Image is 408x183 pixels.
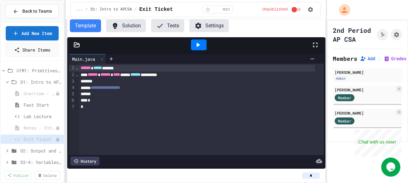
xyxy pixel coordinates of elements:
div: [PERSON_NAME] [335,87,395,93]
div: 5 [69,91,75,97]
span: Member [338,118,351,124]
span: Notes - Introduction to Java Programming [24,124,55,131]
button: Add [360,55,375,62]
a: Share Items [6,43,59,57]
div: [PERSON_NAME] [335,69,400,75]
div: [PERSON_NAME] [335,110,395,116]
span: U1M1: Primitives, Variables, Basic I/O [17,67,61,74]
a: Publish [4,171,32,180]
span: Fold line [75,65,78,70]
span: Unpublished [262,7,288,12]
span: / [135,7,137,12]
button: Tests [151,19,184,32]
span: D1: Intro to APCSA [20,79,61,85]
span: Exit Ticket [24,136,55,143]
span: Member [338,95,351,101]
div: Admin [335,76,347,81]
span: D2: Output and Compiling Code [20,147,61,154]
h1: 2nd Period AP CSA [333,26,374,44]
span: / [86,7,88,12]
div: Unpublished [55,126,60,130]
div: 7 [69,104,75,110]
div: History [70,157,99,165]
div: 2 [69,72,75,78]
span: Overview - Teacher Only [24,90,55,97]
span: Lab Lecture [24,113,61,120]
div: Unpublished [55,137,60,142]
div: Main.java [69,56,98,62]
div: My Account [332,3,352,17]
button: Solution [106,19,146,32]
iframe: chat widget [381,158,402,177]
div: 4 [69,85,75,91]
span: Back to Teams [22,8,52,15]
span: Fast Start [24,102,61,108]
span: min [223,7,230,12]
span: D1: Intro to APCSA [91,7,132,12]
button: Back to Teams [6,4,59,18]
span: | [378,55,381,62]
button: Click to see fork details [377,29,388,40]
span: D3-4: Variables and Input [20,159,61,165]
button: Grades [383,55,406,62]
h2: Members [333,54,357,63]
button: Settings [189,19,229,32]
a: Add New Item [6,26,59,40]
div: Unpublished [55,91,60,96]
div: 3 [69,78,75,85]
iframe: chat widget [355,130,402,157]
div: 6 [69,97,75,104]
span: Exit Ticket [139,6,173,13]
button: Template [70,19,101,32]
button: Assignment Settings [391,29,402,40]
span: Fold line [75,72,78,77]
div: Main.java [69,54,106,64]
span: ... [76,7,83,12]
div: 1 [69,65,75,72]
a: Delete [34,171,60,180]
